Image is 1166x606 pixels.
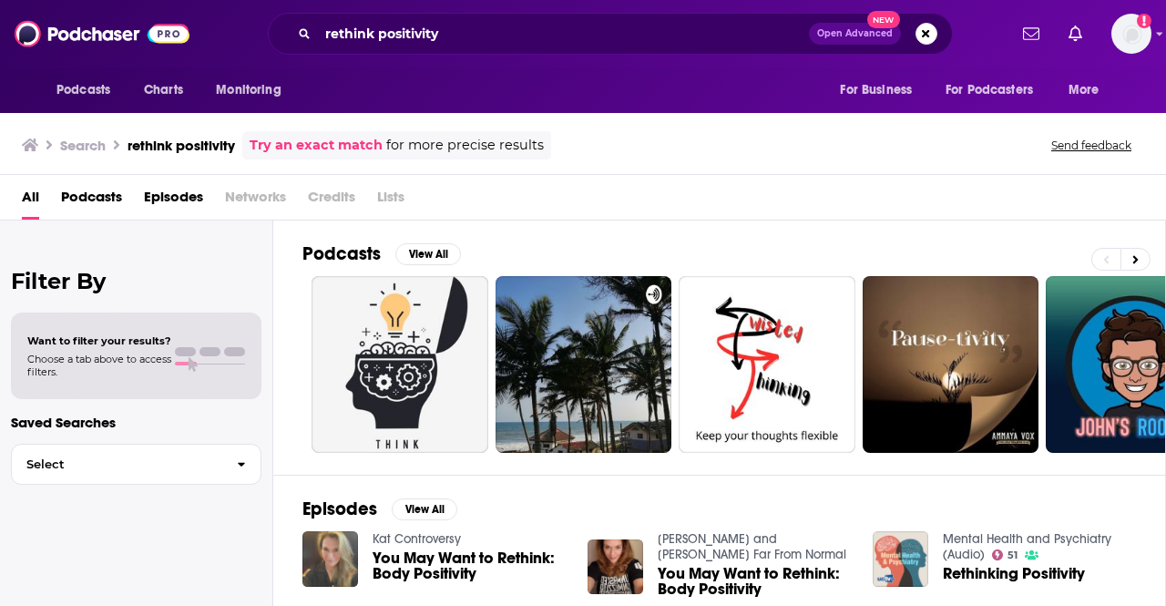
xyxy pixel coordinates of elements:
[373,531,461,547] a: Kat Controversy
[318,19,809,48] input: Search podcasts, credits, & more...
[1111,14,1151,54] span: Logged in as headlandconsultancy
[1061,18,1089,49] a: Show notifications dropdown
[1046,138,1137,153] button: Send feedback
[302,531,358,587] img: You May Want to Rethink: Body Positivity
[943,566,1085,581] a: Rethinking Positivity
[250,135,383,156] a: Try an exact match
[1137,14,1151,28] svg: Add a profile image
[588,539,643,595] img: You May Want to Rethink: Body Positivity
[658,566,851,597] a: You May Want to Rethink: Body Positivity
[658,531,846,562] a: Kat and Andee Far From Normal
[817,29,893,38] span: Open Advanced
[60,137,106,154] h3: Search
[934,73,1059,108] button: open menu
[840,77,912,103] span: For Business
[302,498,457,520] a: EpisodesView All
[946,77,1033,103] span: For Podcasters
[11,268,261,294] h2: Filter By
[386,135,544,156] span: for more precise results
[1016,18,1047,49] a: Show notifications dropdown
[1069,77,1100,103] span: More
[992,550,1018,560] a: 51
[44,73,134,108] button: open menu
[395,243,461,265] button: View All
[216,77,281,103] span: Monitoring
[11,444,261,485] button: Select
[203,73,304,108] button: open menu
[128,137,235,154] h3: rethink positivity
[56,77,110,103] span: Podcasts
[144,77,183,103] span: Charts
[943,531,1111,562] a: Mental Health and Psychiatry (Audio)
[302,498,377,520] h2: Episodes
[867,11,900,28] span: New
[1007,551,1018,560] span: 51
[873,531,928,587] img: Rethinking Positivity
[225,182,286,220] span: Networks
[61,182,122,220] a: Podcasts
[809,23,901,45] button: Open AdvancedNew
[373,550,566,581] a: You May Want to Rethink: Body Positivity
[27,353,171,378] span: Choose a tab above to access filters.
[392,498,457,520] button: View All
[302,242,381,265] h2: Podcasts
[144,182,203,220] a: Episodes
[27,334,171,347] span: Want to filter your results?
[22,182,39,220] a: All
[15,16,189,51] img: Podchaser - Follow, Share and Rate Podcasts
[377,182,404,220] span: Lists
[308,182,355,220] span: Credits
[827,73,935,108] button: open menu
[11,414,261,431] p: Saved Searches
[12,458,222,470] span: Select
[1111,14,1151,54] button: Show profile menu
[1056,73,1122,108] button: open menu
[268,13,953,55] div: Search podcasts, credits, & more...
[1111,14,1151,54] img: User Profile
[132,73,194,108] a: Charts
[302,242,461,265] a: PodcastsView All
